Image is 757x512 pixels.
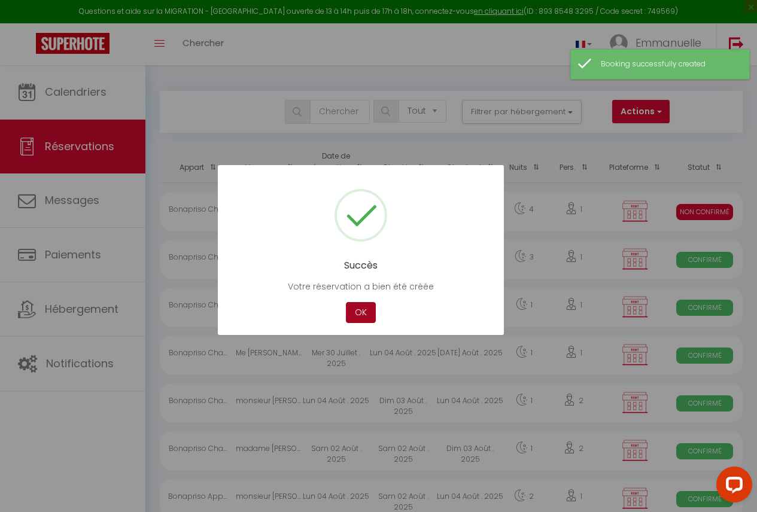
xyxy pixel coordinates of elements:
iframe: LiveChat chat widget [707,462,757,512]
button: OK [346,302,376,323]
p: Votre réservation a bien été créée [236,280,486,293]
h2: Succès [236,260,486,271]
div: Booking successfully created [601,59,737,70]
